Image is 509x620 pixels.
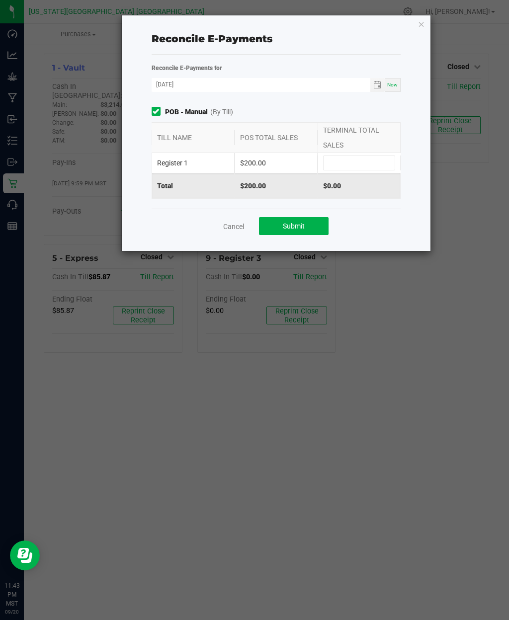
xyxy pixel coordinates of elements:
form-toggle: Include in reconciliation [152,107,165,117]
strong: POB - Manual [165,107,208,117]
div: Register 1 [152,153,235,173]
div: $0.00 [318,173,401,198]
div: $200.00 [235,173,318,198]
iframe: Resource center [10,541,40,570]
span: Now [387,82,398,87]
div: $200.00 [235,153,318,173]
a: Cancel [223,222,244,232]
div: TERMINAL TOTAL SALES [318,123,401,153]
div: POS TOTAL SALES [235,130,318,145]
input: Date [152,78,371,90]
div: TILL NAME [152,130,235,145]
span: Toggle calendar [370,78,385,92]
span: (By Till) [210,107,233,117]
button: Submit [259,217,329,235]
strong: Reconcile E-Payments for [152,65,222,72]
span: Submit [283,222,305,230]
div: Reconcile E-Payments [152,31,401,46]
div: Total [152,173,235,198]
